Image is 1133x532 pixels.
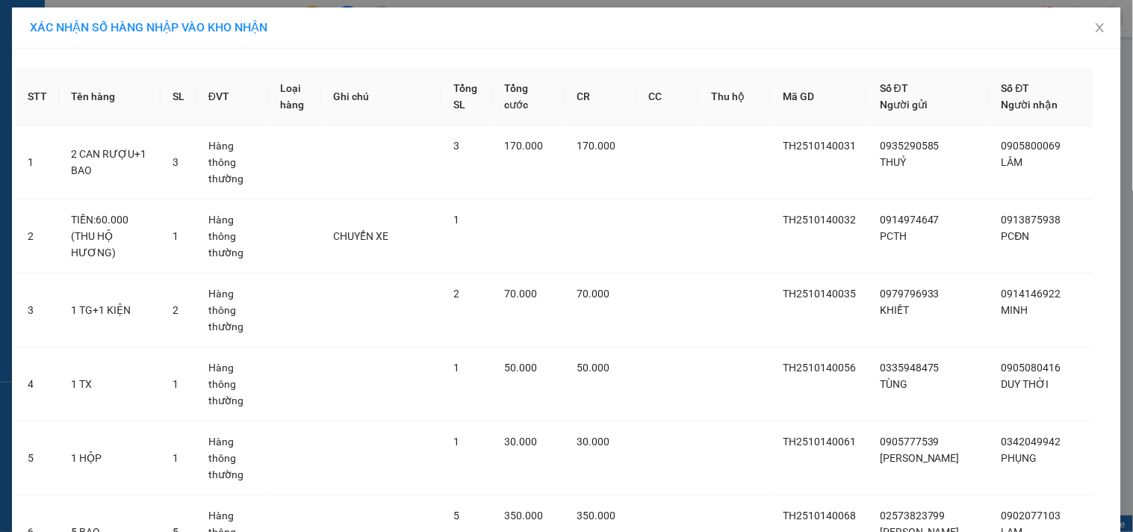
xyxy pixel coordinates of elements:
[173,230,179,242] span: 1
[196,273,268,347] td: Hàng thông thường
[453,140,459,152] span: 3
[59,68,161,126] th: Tên hàng
[173,452,179,464] span: 1
[16,347,59,421] td: 4
[1002,436,1061,448] span: 0342049942
[504,140,543,152] span: 170.000
[196,68,268,126] th: ĐVT
[504,436,537,448] span: 30.000
[59,273,161,347] td: 1 TG+1 KIỆN
[441,68,492,126] th: Tổng SL
[880,288,940,300] span: 0979796933
[196,126,268,199] td: Hàng thông thường
[16,199,59,273] td: 2
[333,230,388,242] span: CHUYỂN XE
[880,510,946,522] span: 02573823799
[504,362,537,374] span: 50.000
[1002,362,1061,374] span: 0905080416
[1079,7,1121,49] button: Close
[196,347,268,421] td: Hàng thông thường
[880,82,908,94] span: Số ĐT
[453,214,459,226] span: 1
[880,140,940,152] span: 0935290585
[880,304,909,316] span: KHIẾT
[59,421,161,495] td: 1 HỘP
[783,288,856,300] span: TH2510140035
[196,199,268,273] td: Hàng thông thường
[1002,99,1058,111] span: Người nhận
[16,421,59,495] td: 5
[880,452,960,464] span: [PERSON_NAME]
[173,304,179,316] span: 2
[577,436,609,448] span: 30.000
[453,510,459,522] span: 5
[504,288,537,300] span: 70.000
[59,347,161,421] td: 1 TX
[1002,378,1049,390] span: DUY THỜI
[1002,230,1030,242] span: PCĐN
[196,421,268,495] td: Hàng thông thường
[783,362,856,374] span: TH2510140056
[504,510,543,522] span: 350.000
[577,362,609,374] span: 50.000
[783,510,856,522] span: TH2510140068
[577,288,609,300] span: 70.000
[59,126,161,199] td: 2 CAN RƯỢU+1 BAO
[880,156,906,168] span: THUỶ
[161,68,196,126] th: SL
[880,362,940,374] span: 0335948475
[577,140,615,152] span: 170.000
[1002,304,1028,316] span: MINH
[16,273,59,347] td: 3
[1002,510,1061,522] span: 0902077103
[880,99,928,111] span: Người gửi
[880,436,940,448] span: 0905777539
[783,214,856,226] span: TH2510140032
[453,362,459,374] span: 1
[1094,22,1106,34] span: close
[1002,156,1023,168] span: LÂM
[1002,452,1037,464] span: PHỤNG
[268,68,321,126] th: Loại hàng
[783,436,856,448] span: TH2510140061
[565,68,636,126] th: CR
[59,199,161,273] td: TIỀN:60.000 (THU HỘ HƯƠNG)
[16,126,59,199] td: 1
[771,68,868,126] th: Mã GD
[880,230,907,242] span: PCTH
[1002,288,1061,300] span: 0914146922
[30,20,267,34] span: XÁC NHẬN SỐ HÀNG NHẬP VÀO KHO NHẬN
[880,214,940,226] span: 0914974647
[636,68,699,126] th: CC
[699,68,771,126] th: Thu hộ
[16,68,59,126] th: STT
[880,378,907,390] span: TÙNG
[1002,82,1030,94] span: Số ĐT
[453,288,459,300] span: 2
[173,156,179,168] span: 3
[577,510,615,522] span: 350.000
[492,68,565,126] th: Tổng cước
[453,436,459,448] span: 1
[1002,214,1061,226] span: 0913875938
[1002,140,1061,152] span: 0905800069
[783,140,856,152] span: TH2510140031
[321,68,441,126] th: Ghi chú
[173,378,179,390] span: 1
